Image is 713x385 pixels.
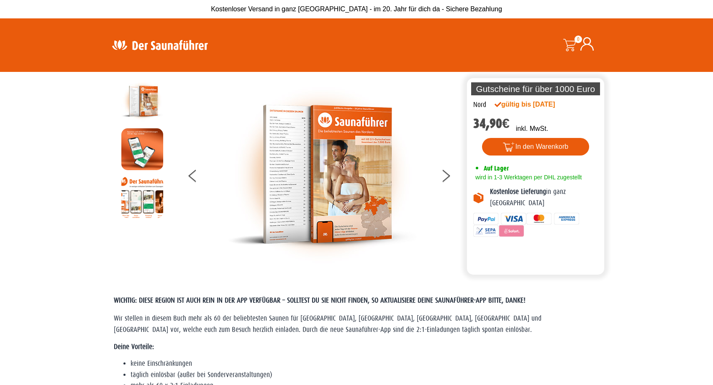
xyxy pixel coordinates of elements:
li: keine Einschränkungen [131,358,599,369]
p: Gutscheine für über 1000 Euro [471,82,600,95]
img: Anleitung7tn [121,176,163,218]
p: in ganz [GEOGRAPHIC_DATA] [490,186,598,209]
li: täglich einlösbar (außer bei Sonderveranstaltungen) [131,370,599,380]
bdi: 34,90 [473,116,510,131]
p: inkl. MwSt. [516,124,548,134]
span: WICHTIG: DIESE REGION IST AUCH REIN IN DER APP VERFÜGBAR – SOLLTEST DU SIE NICHT FINDEN, SO AKTUA... [114,296,526,304]
div: Nord [473,99,486,110]
span: wird in 1-3 Werktagen per DHL zugestellt [473,174,582,181]
img: MOCKUP-iPhone_regional [121,128,163,170]
strong: Deine Vorteile: [114,343,154,351]
div: gültig bis [DATE] [495,99,573,110]
span: Wir stellen in diesem Buch mehr als 60 der beliebtesten Saunen für [GEOGRAPHIC_DATA], [GEOGRAPHIC... [114,314,541,333]
span: 0 [575,36,582,43]
b: Kostenlose Lieferung [490,188,546,196]
img: der-saunafuehrer-2025-nord [228,80,416,268]
span: € [502,116,510,131]
img: der-saunafuehrer-2025-nord [121,80,163,122]
span: Auf Lager [484,164,509,172]
span: Kostenloser Versand in ganz [GEOGRAPHIC_DATA] - im 20. Jahr für dich da - Sichere Bezahlung [211,5,502,13]
button: In den Warenkorb [482,138,590,156]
